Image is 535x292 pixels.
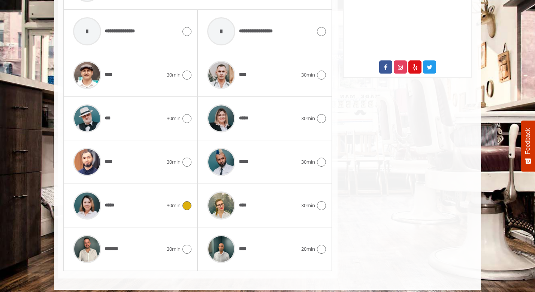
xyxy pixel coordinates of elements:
span: 30min [167,202,181,209]
span: 30min [301,158,315,166]
span: 30min [301,114,315,122]
span: 20min [301,245,315,253]
span: 30min [167,158,181,166]
span: 30min [167,71,181,79]
span: 30min [167,245,181,253]
span: 30min [167,114,181,122]
span: 30min [301,71,315,79]
span: Feedback [525,128,531,154]
button: Feedback - Show survey [521,120,535,172]
span: 30min [301,202,315,209]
